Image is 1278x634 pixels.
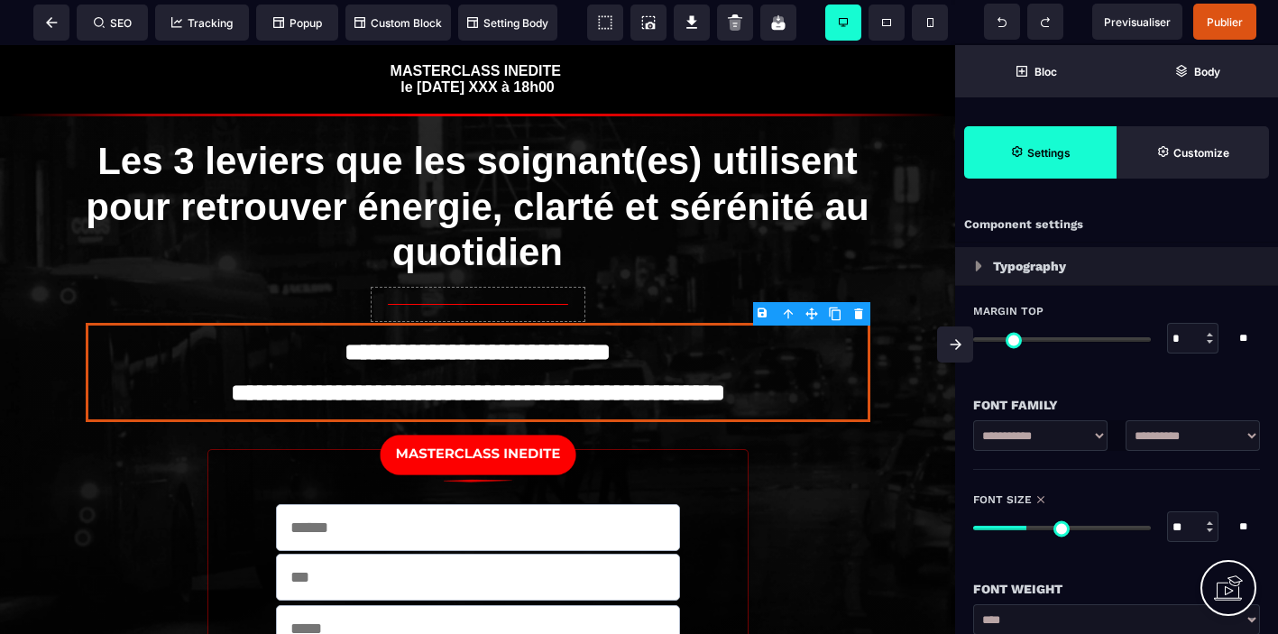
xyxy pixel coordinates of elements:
span: Preview [1092,4,1182,40]
strong: Body [1194,65,1220,78]
strong: Settings [1027,146,1071,160]
img: loading [975,261,982,271]
div: Font Family [973,394,1260,416]
div: Component settings [955,207,1278,243]
span: View components [587,5,623,41]
p: Typography [993,255,1066,277]
span: Publier [1207,15,1243,29]
span: Open Style Manager [1117,126,1269,179]
span: Tracking [171,16,233,30]
text: MASTERCLASS INEDITE le [DATE] XXX à 18h00 [14,14,942,55]
span: Setting Body [467,16,548,30]
span: Margin Top [973,304,1044,318]
span: Open Blocks [955,45,1117,97]
span: SEO [94,16,132,30]
strong: Bloc [1034,65,1057,78]
span: Screenshot [630,5,667,41]
strong: Customize [1173,146,1229,160]
h1: Les 3 leviers que les soignant(es) utilisent pour retrouver énergie, clarté et sérénité au quotidien [86,85,870,240]
img: 204faf8e3ea6a26df9b9b1147ecb76f0_BONUS_OFFERTS.png [365,378,591,442]
span: Font Size [973,492,1032,507]
span: Popup [273,16,322,30]
div: Font Weight [973,578,1260,600]
span: Previsualiser [1104,15,1171,29]
span: Custom Block [354,16,442,30]
span: Open Layer Manager [1117,45,1278,97]
span: Settings [964,126,1117,179]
